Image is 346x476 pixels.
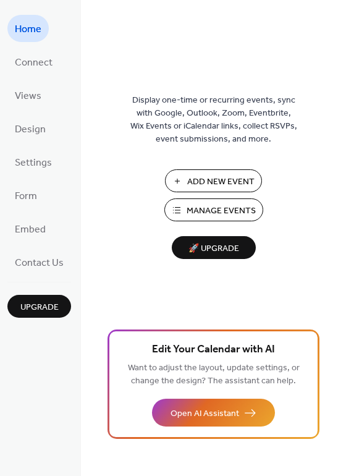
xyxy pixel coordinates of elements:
span: Edit Your Calendar with AI [152,341,275,359]
span: Upgrade [20,301,59,314]
span: Contact Us [15,253,64,273]
a: Contact Us [7,249,71,276]
span: Embed [15,220,46,240]
button: Open AI Assistant [152,399,275,427]
button: 🚀 Upgrade [172,236,256,259]
span: Home [15,20,41,40]
span: Connect [15,53,53,73]
span: Add New Event [187,176,255,189]
button: Upgrade [7,295,71,318]
a: Form [7,182,44,209]
span: Form [15,187,37,206]
a: Design [7,115,53,142]
button: Manage Events [164,198,263,221]
a: Settings [7,148,59,176]
a: Connect [7,48,60,75]
span: Views [15,87,41,106]
a: Home [7,15,49,42]
span: Design [15,120,46,140]
a: Embed [7,215,53,242]
span: Manage Events [187,205,256,218]
span: 🚀 Upgrade [179,240,248,257]
span: Want to adjust the layout, update settings, or change the design? The assistant can help. [128,360,300,389]
span: Settings [15,153,52,173]
a: Views [7,82,49,109]
span: Open AI Assistant [171,407,239,420]
button: Add New Event [165,169,262,192]
span: Display one-time or recurring events, sync with Google, Outlook, Zoom, Eventbrite, Wix Events or ... [130,94,297,146]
